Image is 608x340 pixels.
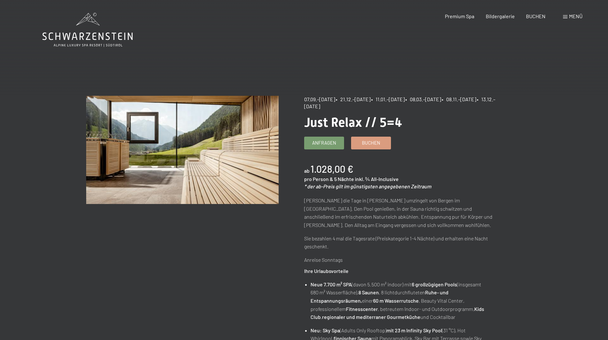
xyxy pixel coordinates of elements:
span: Menü [569,13,582,19]
a: Buchen [351,137,391,149]
span: inkl. ¾ All-Inclusive [355,176,399,182]
strong: 8 Saunen [358,289,379,295]
span: • 11.01.–[DATE] [371,96,405,102]
strong: Fitnesscenter [346,306,378,312]
img: Just Relax // 5=4 [86,96,279,204]
p: [PERSON_NAME] die Tage in [PERSON_NAME] umzingelt von Bergen im [GEOGRAPHIC_DATA]. Den Pool genie... [304,196,497,229]
span: pro Person & [304,176,333,182]
p: Sie bezahlen 4 mal die Tagesrate (Preiskategorie 1-4 Nächte) und erhalten eine Nacht geschenkt. [304,234,497,251]
b: 1.028,00 € [311,163,353,175]
a: Bildergalerie [486,13,515,19]
span: • 08.03.–[DATE] [405,96,441,102]
span: 5 Nächte [334,176,354,182]
em: * der ab-Preis gilt im günstigsten angegebenen Zeitraum [304,183,431,189]
strong: regionaler und mediterraner Gourmetküche [322,314,420,320]
li: (davon 5.500 m² indoor) mit (insgesamt 680 m² Wasserfläche), , 8 lichtdurchfluteten einer , Beaut... [311,280,496,321]
span: Just Relax // 5=4 [304,115,402,130]
a: Premium Spa [445,13,474,19]
strong: 60 m Wasserrutsche [373,298,419,304]
strong: Neu: Sky Spa [311,327,340,333]
span: Buchen [362,140,380,146]
span: 07.09.–[DATE] [304,96,335,102]
strong: Ihre Urlaubsvorteile [304,268,349,274]
span: ab [304,168,310,174]
span: • 21.12.–[DATE] [336,96,371,102]
strong: Neue 7.700 m² SPA [311,281,352,287]
span: Anfragen [312,140,336,146]
strong: 6 großzügigen Pools [412,281,457,287]
a: Anfragen [304,137,344,149]
span: • 08.11.–[DATE] [442,96,476,102]
a: BUCHEN [526,13,545,19]
strong: mit 23 m Infinity Sky Pool [387,327,442,333]
p: Anreise Sonntags [304,256,497,264]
